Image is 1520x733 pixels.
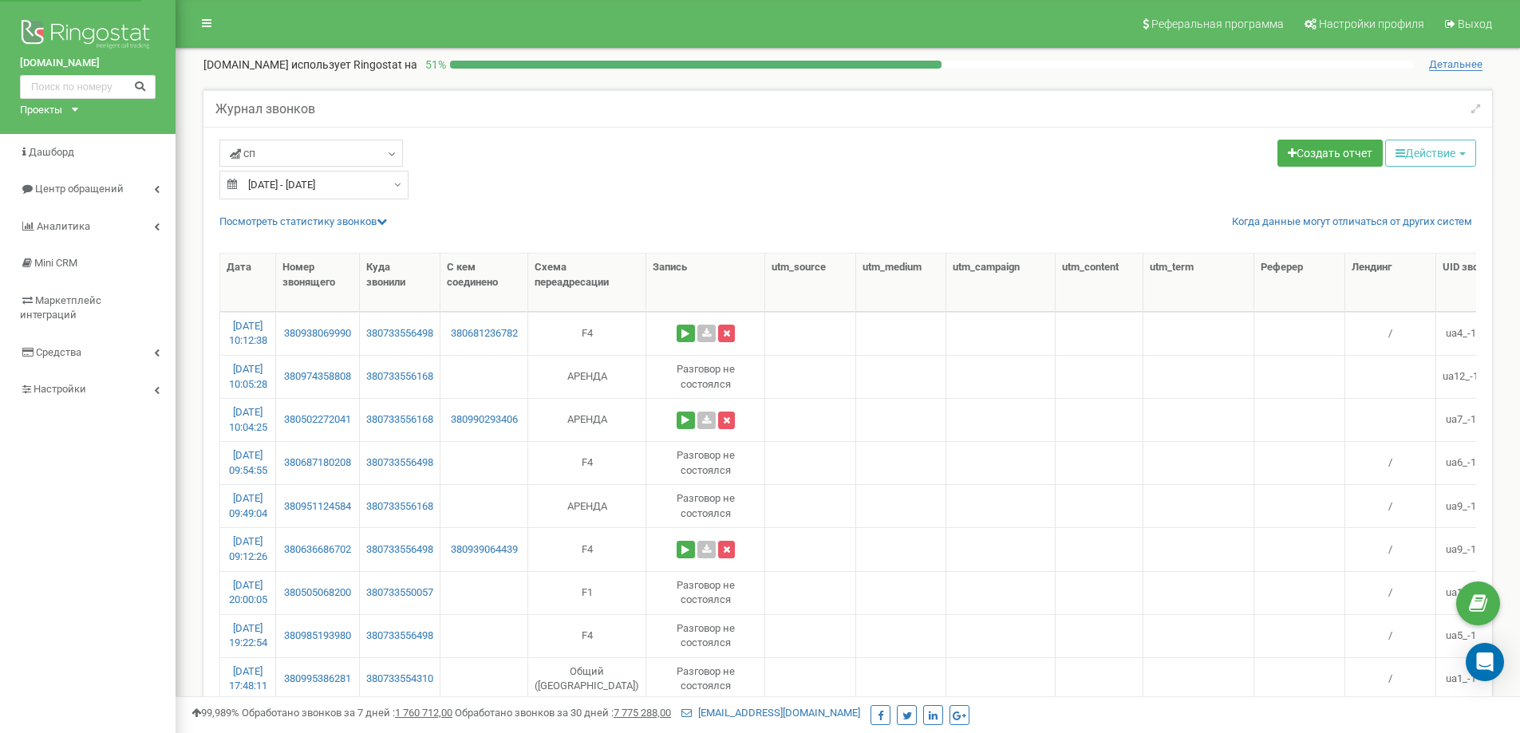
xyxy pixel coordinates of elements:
[646,355,765,398] td: Разговор не состоялся
[282,585,353,601] a: 380505068200
[282,455,353,471] a: 380687180208
[1388,327,1392,339] span: /
[646,571,765,614] td: Разговор не состоялся
[1385,140,1476,167] button: Действие
[34,257,77,269] span: Mini CRM
[946,254,1056,312] th: utm_campaign
[360,254,440,312] th: Куда звонили
[646,254,765,312] th: Запись
[528,571,646,614] td: F1
[528,355,646,398] td: АРЕНДА
[697,325,716,342] a: Скачать
[528,484,646,527] td: АРЕНДА
[614,707,671,719] u: 7 775 288,00
[34,383,86,395] span: Настройки
[646,484,765,527] td: Разговор не состоялся
[528,312,646,355] td: F4
[1319,18,1424,30] span: Настройки профиля
[646,614,765,657] td: Разговор не состоялся
[366,412,433,428] a: 380733556168
[36,346,81,358] span: Средства
[366,499,433,514] a: 380733556168
[1466,643,1504,681] div: Open Intercom Messenger
[230,145,255,161] span: сп
[1388,672,1392,684] span: /
[291,58,417,71] span: использует Ringostat на
[282,326,353,341] a: 380938069990
[282,499,353,514] a: 380951124584
[220,254,276,312] th: Дата
[765,254,856,312] th: utm_source
[697,541,716,558] a: Скачать
[366,672,433,687] a: 380733554310
[447,326,521,341] a: 380681236782
[282,629,353,644] a: 380985193980
[20,56,156,71] a: [DOMAIN_NAME]
[1151,18,1284,30] span: Реферальная программа
[20,103,62,118] div: Проекты
[20,16,156,56] img: Ringostat logo
[1232,215,1472,230] a: Когда данные могут отличаться от других систем
[1056,254,1143,312] th: utm_content
[528,657,646,700] td: Общий ([GEOGRAPHIC_DATA])
[447,542,521,558] a: 380939064439
[229,492,267,519] a: [DATE] 09:49:04
[417,57,450,73] p: 51 %
[1277,140,1383,167] a: Создать отчет
[282,542,353,558] a: 380636686702
[229,665,267,692] a: [DATE] 17:48:11
[37,220,90,232] span: Аналитика
[1388,586,1392,598] span: /
[718,325,735,342] button: Удалить запись
[229,363,267,390] a: [DATE] 10:05:28
[242,707,452,719] span: Обработано звонков за 7 дней :
[1388,629,1392,641] span: /
[646,657,765,700] td: Разговор не состоялся
[528,614,646,657] td: F4
[219,215,387,227] a: Посмотреть cтатистику звонков
[646,441,765,484] td: Разговор не состоялся
[528,527,646,570] td: F4
[366,585,433,601] a: 380733550057
[366,629,433,644] a: 380733556498
[229,622,267,649] a: [DATE] 19:22:54
[282,412,353,428] a: 380502272041
[35,183,124,195] span: Центр обращений
[1429,58,1482,71] span: Детальнее
[366,455,433,471] a: 380733556498
[528,398,646,441] td: АРЕНДА
[276,254,360,312] th: Номер звонящего
[718,412,735,429] button: Удалить запись
[366,326,433,341] a: 380733556498
[229,535,267,562] a: [DATE] 09:12:26
[215,102,315,116] h5: Журнал звонков
[1388,500,1392,512] span: /
[191,707,239,719] span: 99,989%
[229,449,267,476] a: [DATE] 09:54:55
[203,57,417,73] p: [DOMAIN_NAME]
[1388,456,1392,468] span: /
[681,707,860,719] a: [EMAIL_ADDRESS][DOMAIN_NAME]
[229,406,267,433] a: [DATE] 10:04:25
[1143,254,1254,312] th: utm_term
[856,254,946,312] th: utm_medium
[282,672,353,687] a: 380995386281
[29,146,74,158] span: Дашборд
[395,707,452,719] u: 1 760 712,00
[718,541,735,558] button: Удалить запись
[229,579,267,606] a: [DATE] 20:00:05
[455,707,671,719] span: Обработано звонков за 30 дней :
[20,294,101,321] span: Маркетплейс интеграций
[282,369,353,384] a: 380974358808
[1254,254,1345,312] th: Реферер
[528,254,646,312] th: Схема переадресации
[219,140,403,167] a: сп
[229,320,267,347] a: [DATE] 10:12:38
[1388,543,1392,555] span: /
[440,254,528,312] th: С кем соединено
[366,369,433,384] a: 380733556168
[447,412,521,428] a: 380990293406
[20,75,156,99] input: Поиск по номеру
[528,441,646,484] td: F4
[1458,18,1492,30] span: Выход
